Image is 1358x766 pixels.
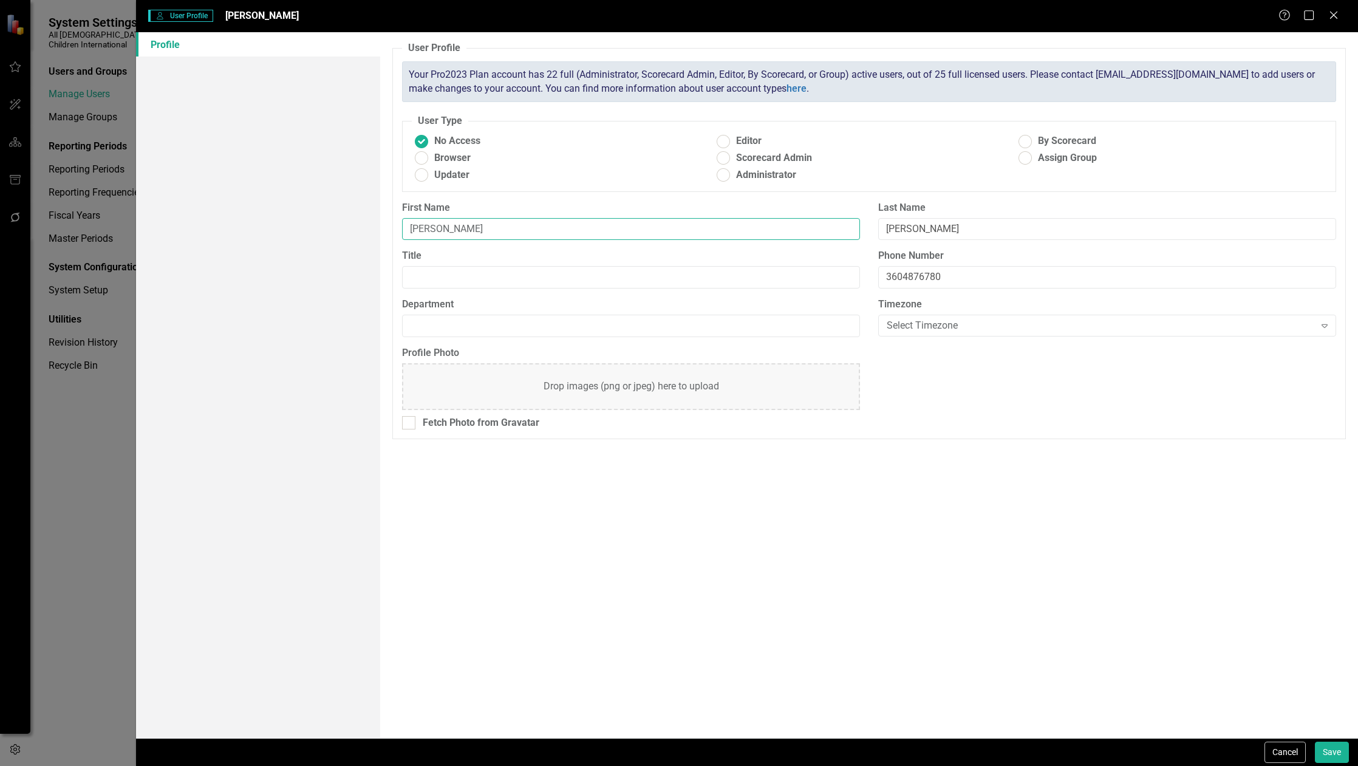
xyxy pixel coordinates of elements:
label: Department [402,298,860,312]
label: Profile Photo [402,346,860,360]
label: Title [402,249,860,263]
legend: User Type [412,114,468,128]
a: here [786,83,807,94]
label: Timezone [878,298,1336,312]
span: Administrator [736,168,796,182]
label: First Name [402,201,860,215]
span: Scorecard Admin [736,151,812,165]
span: By Scorecard [1038,134,1096,148]
span: Your Pro2023 Plan account has 22 full (Administrator, Scorecard Admin, Editor, By Scorecard, or G... [409,69,1315,94]
span: [PERSON_NAME] [225,10,299,21]
button: Save [1315,742,1349,763]
label: Phone Number [878,249,1336,263]
legend: User Profile [402,41,466,55]
span: Editor [736,134,762,148]
div: Drop images (png or jpeg) here to upload [544,380,719,394]
span: Assign Group [1038,151,1097,165]
span: No Access [434,134,480,148]
span: Browser [434,151,471,165]
span: Updater [434,168,469,182]
button: Cancel [1264,742,1306,763]
span: User Profile [148,10,213,22]
a: Profile [136,32,380,56]
div: Fetch Photo from Gravatar [423,416,539,430]
div: Select Timezone [887,319,1314,333]
label: Last Name [878,201,1336,215]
